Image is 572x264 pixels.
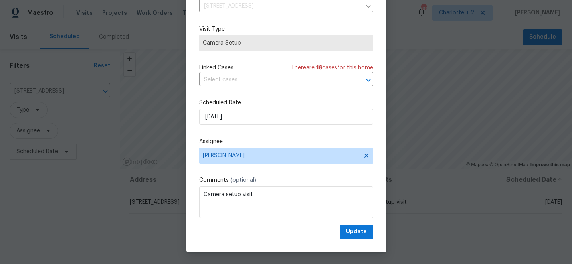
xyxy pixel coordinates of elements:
[230,177,256,183] span: (optional)
[316,65,322,71] span: 16
[340,225,373,239] button: Update
[199,99,373,107] label: Scheduled Date
[199,176,373,184] label: Comments
[199,138,373,146] label: Assignee
[203,39,370,47] span: Camera Setup
[199,74,351,86] input: Select cases
[199,64,234,72] span: Linked Cases
[346,227,367,237] span: Update
[291,64,373,72] span: There are case s for this home
[363,75,374,86] button: Open
[199,109,373,125] input: M/D/YYYY
[199,186,373,218] textarea: Camera setup visit
[199,25,373,33] label: Visit Type
[203,152,359,159] span: [PERSON_NAME]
